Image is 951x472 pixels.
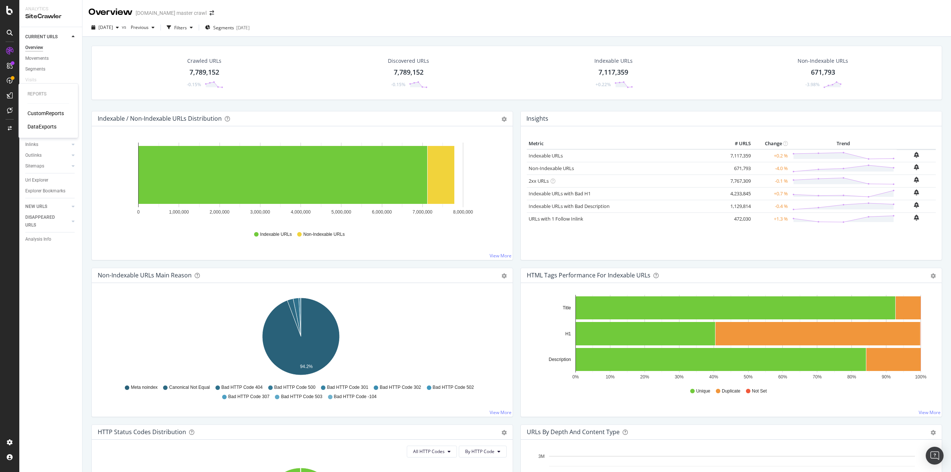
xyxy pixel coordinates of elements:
[465,448,494,455] span: By HTTP Code
[128,22,158,33] button: Previous
[813,374,822,380] text: 70%
[753,149,790,162] td: +0.2 %
[752,388,767,394] span: Not Set
[25,203,69,211] a: NEW URLS
[27,123,56,130] div: DataExports
[187,57,221,65] div: Crawled URLs
[753,187,790,200] td: +0.7 %
[811,68,835,77] div: 671,793
[25,65,45,73] div: Segments
[502,117,507,122] div: gear
[723,138,753,149] th: # URLS
[931,273,936,279] div: gear
[27,110,64,117] a: CustomReports
[128,24,149,30] span: Previous
[98,428,186,436] div: HTTP Status Codes Distribution
[527,271,650,279] div: HTML Tags Performance for Indexable URLs
[914,189,919,195] div: bell-plus
[25,76,36,84] div: Visits
[27,91,69,97] div: Reports
[189,68,219,77] div: 7,789,152
[502,430,507,435] div: gear
[882,374,891,380] text: 90%
[529,165,574,172] a: Non-Indexable URLs
[914,164,919,170] div: bell-plus
[490,409,512,416] a: View More
[914,177,919,183] div: bell-plus
[594,57,633,65] div: Indexable URLs
[723,149,753,162] td: 7,117,359
[300,364,313,369] text: 94.2%
[25,162,44,170] div: Sitemaps
[327,384,368,391] span: Bad HTTP Code 301
[394,68,423,77] div: 7,789,152
[549,357,571,362] text: Description
[25,33,69,41] a: CURRENT URLS
[98,271,192,279] div: Non-Indexable URLs Main Reason
[25,141,38,149] div: Inlinks
[914,215,919,221] div: bell-plus
[413,448,445,455] span: All HTTP Codes
[98,138,504,224] div: A chart.
[25,162,69,170] a: Sitemaps
[723,200,753,212] td: 1,129,814
[174,25,187,31] div: Filters
[459,446,507,458] button: By HTTP Code
[122,24,128,30] span: vs
[529,190,591,197] a: Indexable URLs with Bad H1
[391,81,405,88] div: -0.15%
[88,22,122,33] button: [DATE]
[790,138,897,149] th: Trend
[236,25,250,31] div: [DATE]
[25,187,77,195] a: Explorer Bookmarks
[25,44,77,52] a: Overview
[228,394,269,400] span: Bad HTTP Code 307
[919,409,941,416] a: View More
[221,384,263,391] span: Bad HTTP Code 404
[25,214,63,229] div: DISAPPEARED URLS
[98,24,113,30] span: 2025 Sep. 29th
[529,152,563,159] a: Indexable URLs
[529,203,610,209] a: Indexable URLs with Bad Description
[380,384,421,391] span: Bad HTTP Code 302
[527,295,933,381] svg: A chart.
[723,175,753,187] td: 7,767,309
[164,22,196,33] button: Filters
[914,152,919,158] div: bell-plus
[281,394,322,400] span: Bad HTTP Code 503
[529,215,583,222] a: URLs with 1 Follow Inlink
[407,446,457,458] button: All HTTP Codes
[502,273,507,279] div: gear
[606,374,614,380] text: 10%
[25,152,42,159] div: Outlinks
[572,374,579,380] text: 0%
[723,162,753,175] td: 671,793
[25,44,43,52] div: Overview
[753,162,790,175] td: -4.0 %
[334,394,377,400] span: Bad HTTP Code -104
[131,384,158,391] span: Meta noindex
[565,331,571,336] text: H1
[722,388,740,394] span: Duplicate
[25,12,76,21] div: SiteCrawler
[709,374,718,380] text: 40%
[433,384,474,391] span: Bad HTTP Code 502
[931,430,936,435] div: gear
[753,138,790,149] th: Change
[778,374,787,380] text: 60%
[303,231,344,238] span: Non-Indexable URLs
[98,115,222,122] div: Indexable / Non-Indexable URLs Distribution
[25,33,58,41] div: CURRENT URLS
[25,76,44,84] a: Visits
[210,10,214,16] div: arrow-right-arrow-left
[372,209,392,215] text: 6,000,000
[526,114,548,124] h4: Insights
[137,209,140,215] text: 0
[98,295,504,381] svg: A chart.
[25,235,77,243] a: Analysis Info
[25,176,77,184] a: Url Explorer
[527,138,723,149] th: Metric
[847,374,856,380] text: 80%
